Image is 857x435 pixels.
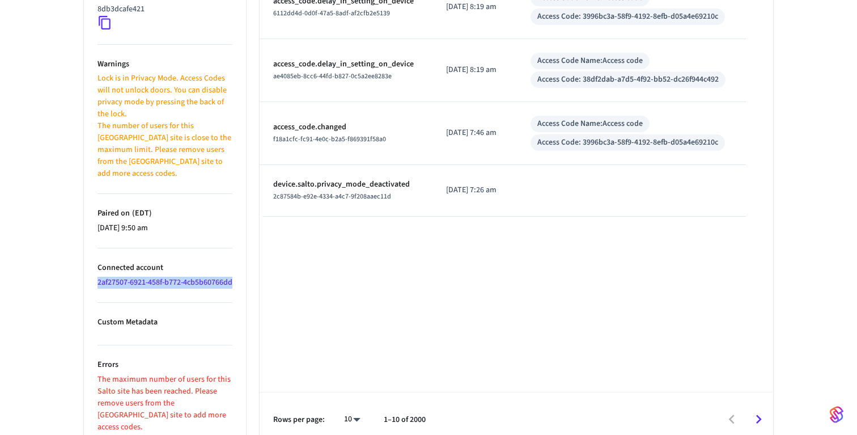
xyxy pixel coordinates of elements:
p: 1–10 of 2000 [384,414,426,426]
p: Paired on [97,208,232,219]
p: Connected account [97,262,232,274]
span: ( EDT ) [130,208,152,219]
div: 10 [338,411,366,428]
a: 2af27507-6921-458f-b772-4cb5b60766dd [97,277,232,288]
span: 6112dd4d-0d0f-47a5-8adf-af2cfb2e5139 [273,9,390,18]
p: Errors [97,359,232,371]
span: 2c87584b-e92e-4334-a4c7-9f208aaec11d [273,192,391,201]
p: access_code.changed [273,121,419,133]
span: ae4085eb-8cc6-44fd-b827-0c5a2ee8283e [273,71,392,81]
p: [DATE] 7:26 am [446,184,503,196]
p: Warnings [97,58,232,70]
img: SeamLogoGradient.69752ec5.svg [830,406,843,424]
p: [DATE] 7:46 am [446,127,503,139]
div: Access Code: 3996bc3a-58f9-4192-8efb-d05a4e69210c [537,11,718,23]
div: Access Code Name: Access code [537,55,643,67]
p: [DATE] 9:50 am [97,222,232,234]
p: Rows per page: [273,414,325,426]
span: f18a1cfc-fc91-4e0c-b2a5-f869391f58a0 [273,134,386,144]
div: Access Code Name: Access code [537,118,643,130]
p: access_code.delay_in_setting_on_device [273,58,419,70]
p: Lock is in Privacy Mode. Access Codes will not unlock doors. You can disable privacy mode by pres... [97,73,232,120]
p: The number of users for this [GEOGRAPHIC_DATA] site is close to the maximum limit. Please remove ... [97,120,232,180]
div: Access Code: 38df2dab-a7d5-4f92-bb52-dc26f944c492 [537,74,719,86]
p: Custom Metadata [97,316,232,328]
p: [DATE] 8:19 am [446,64,503,76]
button: Go to next page [745,406,772,433]
p: [DATE] 8:19 am [446,1,503,13]
div: Access Code: 3996bc3a-58f9-4192-8efb-d05a4e69210c [537,137,718,149]
p: device.salto.privacy_mode_deactivated [273,179,419,191]
p: The maximum number of users for this Salto site has been reached. Please remove users from the [G... [97,374,232,433]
